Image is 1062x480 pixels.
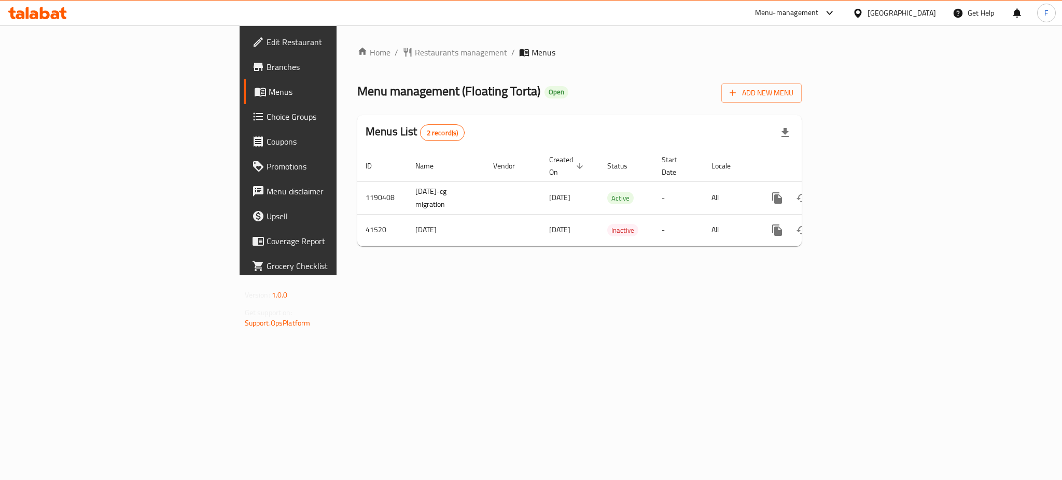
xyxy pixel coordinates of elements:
a: Restaurants management [402,46,507,59]
span: [DATE] [549,191,570,204]
div: Menu-management [755,7,819,19]
td: - [653,214,703,246]
span: Upsell [267,210,409,222]
span: Vendor [493,160,528,172]
span: 1.0.0 [272,288,288,302]
span: Menus [532,46,555,59]
span: Promotions [267,160,409,173]
td: [DATE] [407,214,485,246]
span: Created On [549,153,586,178]
a: Promotions [244,154,417,179]
li: / [511,46,515,59]
span: Coverage Report [267,235,409,247]
td: All [703,181,757,214]
a: Menus [244,79,417,104]
a: Edit Restaurant [244,30,417,54]
span: Branches [267,61,409,73]
span: Choice Groups [267,110,409,123]
a: Support.OpsPlatform [245,316,311,330]
a: Choice Groups [244,104,417,129]
div: Inactive [607,224,638,236]
span: Active [607,192,634,204]
span: Inactive [607,224,638,236]
div: Total records count [420,124,465,141]
button: more [765,218,790,243]
a: Coverage Report [244,229,417,253]
span: Edit Restaurant [267,36,409,48]
td: [DATE]-cg migration [407,181,485,214]
button: Change Status [790,186,815,210]
nav: breadcrumb [357,46,802,59]
a: Upsell [244,204,417,229]
button: more [765,186,790,210]
span: Restaurants management [415,46,507,59]
table: enhanced table [357,150,873,246]
a: Branches [244,54,417,79]
span: [DATE] [549,223,570,236]
span: Menu disclaimer [267,185,409,197]
th: Actions [757,150,873,182]
td: - [653,181,703,214]
span: Open [544,88,568,96]
div: Export file [773,120,798,145]
span: Status [607,160,641,172]
span: ID [366,160,385,172]
span: Version: [245,288,270,302]
span: Start Date [662,153,691,178]
button: Add New Menu [721,83,802,103]
span: Add New Menu [730,87,793,100]
span: Menus [269,86,409,98]
a: Menu disclaimer [244,179,417,204]
span: Locale [711,160,744,172]
span: Grocery Checklist [267,260,409,272]
button: Change Status [790,218,815,243]
span: Get support on: [245,306,292,319]
span: 2 record(s) [421,128,465,138]
div: [GEOGRAPHIC_DATA] [868,7,936,19]
td: All [703,214,757,246]
h2: Menus List [366,124,465,141]
span: F [1044,7,1048,19]
a: Coupons [244,129,417,154]
a: Grocery Checklist [244,253,417,278]
span: Menu management ( Floating Torta ) [357,79,540,103]
span: Coupons [267,135,409,148]
div: Open [544,86,568,98]
span: Name [415,160,447,172]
